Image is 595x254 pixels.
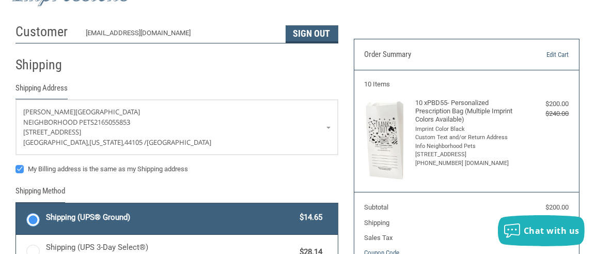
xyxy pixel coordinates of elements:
label: My Billing address is the same as my Shipping address [15,165,338,173]
span: 44105 / [124,138,147,147]
h4: 10 x PBD55- Personalized Prescription Bag (Multiple Imprint Colors Available) [415,99,515,124]
span: [GEOGRAPHIC_DATA] [147,138,211,147]
span: Sales Tax [364,234,393,242]
button: Sign Out [286,25,338,43]
span: 2165055853 [94,117,130,127]
span: $14.65 [295,212,323,223]
li: Custom Text and/or Return Address Info Neighborhood Pets [STREET_ADDRESS] [PHONE_NUMBER] [DOMAIN_... [415,133,515,168]
span: Chat with us [524,225,580,236]
span: $200.00 [546,203,569,211]
span: Shipping (UPS® Ground) [46,212,295,223]
h2: Customer [15,23,76,40]
div: $240.00 [518,109,569,119]
h3: Order Summary [364,50,503,60]
span: [STREET_ADDRESS] [23,127,81,137]
span: [US_STATE], [89,138,124,147]
span: [GEOGRAPHIC_DATA] [75,107,140,116]
span: Subtotal [364,203,388,211]
div: $200.00 [518,99,569,109]
span: [GEOGRAPHIC_DATA], [23,138,89,147]
a: Enter or select a different address [16,100,338,155]
span: Shipping [364,219,389,227]
h2: Shipping [15,56,76,73]
legend: Shipping Method [15,185,65,202]
h3: 10 Items [364,80,569,88]
div: [EMAIL_ADDRESS][DOMAIN_NAME] [86,28,276,43]
button: Chat with us [498,215,585,246]
a: Edit Cart [503,50,569,60]
span: [PERSON_NAME] [23,107,75,116]
li: Imprint Color Black [415,125,515,134]
span: Neighborhood Pets [23,117,94,127]
legend: Shipping Address [15,82,68,99]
